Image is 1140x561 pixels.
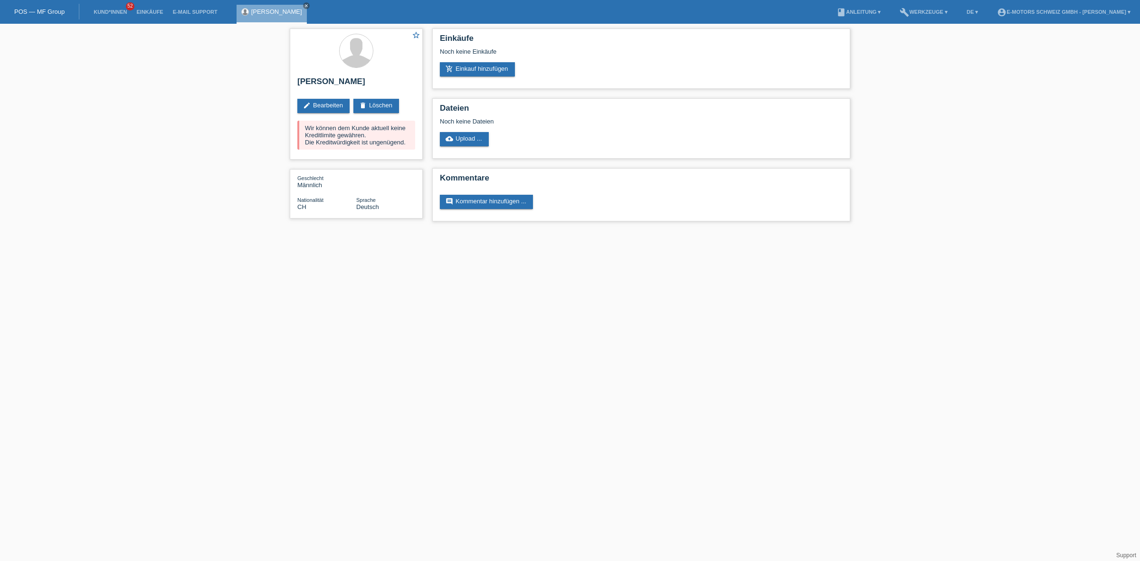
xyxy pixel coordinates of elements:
[412,31,420,41] a: star_border
[303,2,310,9] a: close
[14,8,65,15] a: POS — MF Group
[251,8,302,15] a: [PERSON_NAME]
[353,99,399,113] a: deleteLöschen
[297,121,415,150] div: Wir können dem Kunde aktuell keine Kreditlimite gewähren. Die Kreditwürdigkeit ist ungenügend.
[297,197,323,203] span: Nationalität
[303,102,311,109] i: edit
[440,48,843,62] div: Noch keine Einkäufe
[446,198,453,205] i: comment
[440,173,843,188] h2: Kommentare
[356,197,376,203] span: Sprache
[992,9,1135,15] a: account_circleE-Motors Schweiz GmbH - [PERSON_NAME] ▾
[895,9,952,15] a: buildWerkzeuge ▾
[440,34,843,48] h2: Einkäufe
[962,9,983,15] a: DE ▾
[126,2,134,10] span: 52
[168,9,222,15] a: E-Mail Support
[440,132,489,146] a: cloud_uploadUpload ...
[440,195,533,209] a: commentKommentar hinzufügen ...
[89,9,132,15] a: Kund*innen
[297,99,350,113] a: editBearbeiten
[440,118,730,125] div: Noch keine Dateien
[900,8,909,17] i: build
[356,203,379,210] span: Deutsch
[359,102,367,109] i: delete
[304,3,309,8] i: close
[836,8,846,17] i: book
[1116,552,1136,559] a: Support
[832,9,885,15] a: bookAnleitung ▾
[297,203,306,210] span: Schweiz
[297,174,356,189] div: Männlich
[446,135,453,143] i: cloud_upload
[412,31,420,39] i: star_border
[297,77,415,91] h2: [PERSON_NAME]
[997,8,1007,17] i: account_circle
[446,65,453,73] i: add_shopping_cart
[440,104,843,118] h2: Dateien
[297,175,323,181] span: Geschlecht
[132,9,168,15] a: Einkäufe
[440,62,515,76] a: add_shopping_cartEinkauf hinzufügen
